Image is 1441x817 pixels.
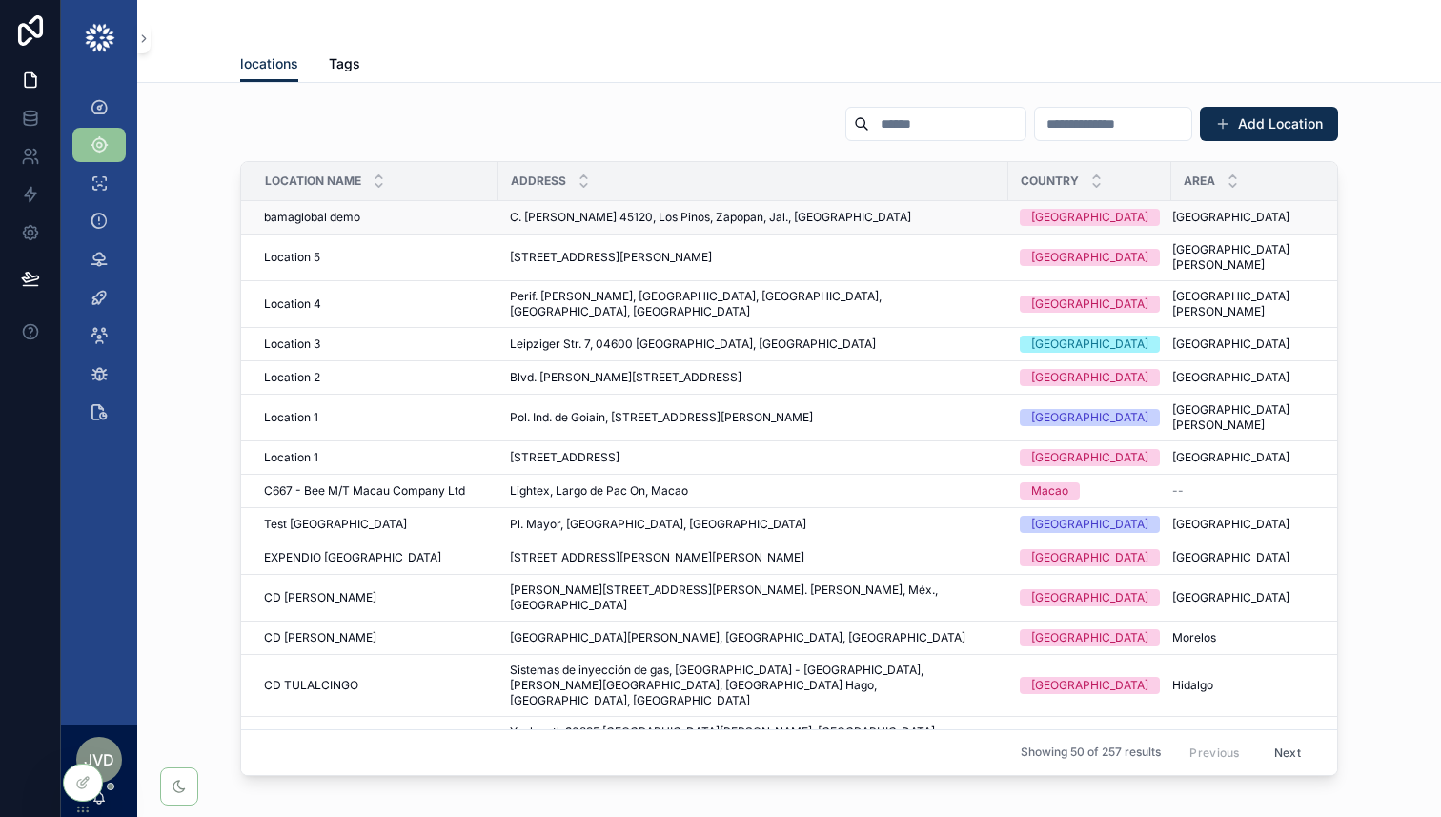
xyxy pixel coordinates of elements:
a: Perif. [PERSON_NAME], [GEOGRAPHIC_DATA], [GEOGRAPHIC_DATA], [GEOGRAPHIC_DATA], [GEOGRAPHIC_DATA] [510,289,997,319]
a: CD [PERSON_NAME] [264,630,487,645]
a: C. [PERSON_NAME] 45120, Los Pinos, Zapopan, Jal., [GEOGRAPHIC_DATA] [510,210,997,225]
a: Location 1 [264,450,487,465]
a: CD TULALCINGO [264,678,487,693]
a: [GEOGRAPHIC_DATA] [1020,296,1160,313]
a: [GEOGRAPHIC_DATA] [1020,409,1160,426]
span: Address [511,174,566,189]
span: Location 4 [264,296,321,312]
a: [GEOGRAPHIC_DATA][PERSON_NAME], [GEOGRAPHIC_DATA], [GEOGRAPHIC_DATA] [510,630,997,645]
a: Tags [329,47,360,85]
span: Leipziger Str. 7, 04600 [GEOGRAPHIC_DATA], [GEOGRAPHIC_DATA] [510,337,876,352]
a: [GEOGRAPHIC_DATA] [1020,677,1160,694]
a: Blvd. [PERSON_NAME][STREET_ADDRESS] [510,370,997,385]
span: EXPENDIO [GEOGRAPHIC_DATA] [264,550,441,565]
span: C667 - Bee M/T Macau Company Ltd [264,483,465,499]
span: CD TULALCINGO [264,678,358,693]
div: [GEOGRAPHIC_DATA] [1031,409,1148,426]
a: [GEOGRAPHIC_DATA] [1172,337,1356,352]
span: C. [PERSON_NAME] 45120, Los Pinos, Zapopan, Jal., [GEOGRAPHIC_DATA] [510,210,911,225]
span: Pol. Ind. de Goiain, [STREET_ADDRESS][PERSON_NAME] [510,410,813,425]
a: [GEOGRAPHIC_DATA] [1020,629,1160,646]
span: Showing 50 of 257 results [1021,745,1161,760]
span: Hidalgo [1172,678,1213,693]
a: Macao [1020,482,1160,500]
a: [GEOGRAPHIC_DATA] [1172,450,1356,465]
div: [GEOGRAPHIC_DATA] [1031,296,1148,313]
span: -- [1172,483,1184,499]
div: [GEOGRAPHIC_DATA] [1031,336,1148,353]
div: [GEOGRAPHIC_DATA] [1031,449,1148,466]
div: [GEOGRAPHIC_DATA] [1031,516,1148,533]
button: Add Location [1200,107,1338,141]
a: Sistemas de inyección de gas, [GEOGRAPHIC_DATA] - [GEOGRAPHIC_DATA], [PERSON_NAME][GEOGRAPHIC_DAT... [510,663,997,708]
span: JVd [84,748,114,771]
span: Location 3 [264,337,320,352]
a: [PERSON_NAME][STREET_ADDRESS][PERSON_NAME]. [PERSON_NAME], Méx., [GEOGRAPHIC_DATA] [510,582,997,613]
a: [GEOGRAPHIC_DATA] [1020,249,1160,266]
span: [GEOGRAPHIC_DATA] [1172,210,1289,225]
a: Location 1 [264,410,487,425]
div: [GEOGRAPHIC_DATA] [1031,369,1148,386]
span: [STREET_ADDRESS][PERSON_NAME][PERSON_NAME] [510,550,804,565]
span: [GEOGRAPHIC_DATA][PERSON_NAME], [GEOGRAPHIC_DATA], [GEOGRAPHIC_DATA] [510,630,965,645]
a: Test [GEOGRAPHIC_DATA] [264,517,487,532]
a: [GEOGRAPHIC_DATA] [1020,449,1160,466]
a: Location 2 [264,370,487,385]
span: [GEOGRAPHIC_DATA] [1172,450,1289,465]
span: Area [1184,174,1215,189]
div: [GEOGRAPHIC_DATA] [1031,629,1148,646]
div: [GEOGRAPHIC_DATA] [1031,677,1148,694]
span: Morelos [1172,630,1216,645]
span: CD [PERSON_NAME] [264,590,376,605]
a: Hidalgo [1172,678,1356,693]
span: Location 2 [264,370,320,385]
span: bamaglobal demo [264,210,360,225]
a: [GEOGRAPHIC_DATA] [1020,336,1160,353]
a: bamaglobal demo [264,210,487,225]
a: [GEOGRAPHIC_DATA] [1172,590,1356,605]
div: scrollable content [61,76,137,454]
a: [GEOGRAPHIC_DATA][PERSON_NAME] [1172,242,1356,273]
a: [STREET_ADDRESS][PERSON_NAME][PERSON_NAME] [510,550,997,565]
span: [GEOGRAPHIC_DATA] [1172,337,1289,352]
span: [STREET_ADDRESS][PERSON_NAME] [510,250,712,265]
span: Country [1021,174,1079,189]
a: [GEOGRAPHIC_DATA] [1020,589,1160,606]
a: locations [240,47,298,83]
a: [GEOGRAPHIC_DATA][PERSON_NAME] [1172,289,1356,319]
a: Pol. Ind. de Goiain, [STREET_ADDRESS][PERSON_NAME] [510,410,997,425]
img: App logo [84,23,115,53]
a: EXPENDIO [GEOGRAPHIC_DATA] [264,550,487,565]
a: Location 5 [264,250,487,265]
div: [GEOGRAPHIC_DATA] [1031,589,1148,606]
a: [GEOGRAPHIC_DATA][PERSON_NAME] [1172,402,1356,433]
span: Pl. Mayor, [GEOGRAPHIC_DATA], [GEOGRAPHIC_DATA] [510,517,806,532]
span: Blvd. [PERSON_NAME][STREET_ADDRESS] [510,370,741,385]
span: Location 1 [264,410,318,425]
span: [GEOGRAPHIC_DATA] [1172,517,1289,532]
a: -- [1172,483,1356,499]
span: Test [GEOGRAPHIC_DATA] [264,517,407,532]
a: C667 - Bee M/T Macau Company Ltd [264,483,487,499]
span: Tags [329,54,360,73]
span: Location Name [265,174,361,189]
a: [GEOGRAPHIC_DATA] [1172,517,1356,532]
a: Pl. Mayor, [GEOGRAPHIC_DATA], [GEOGRAPHIC_DATA] [510,517,997,532]
span: [GEOGRAPHIC_DATA] [1172,550,1289,565]
a: [GEOGRAPHIC_DATA] [1172,370,1356,385]
span: [STREET_ADDRESS] [510,450,619,465]
span: [GEOGRAPHIC_DATA] [1172,370,1289,385]
div: Macao [1031,482,1068,500]
a: Yoalcoatl, 90835 [GEOGRAPHIC_DATA][PERSON_NAME], [GEOGRAPHIC_DATA], [GEOGRAPHIC_DATA] [510,725,997,755]
span: Location 5 [264,250,320,265]
span: Lightex, Largo de Pac On, Macao [510,483,688,499]
a: [STREET_ADDRESS] [510,450,997,465]
button: Next [1261,738,1314,767]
